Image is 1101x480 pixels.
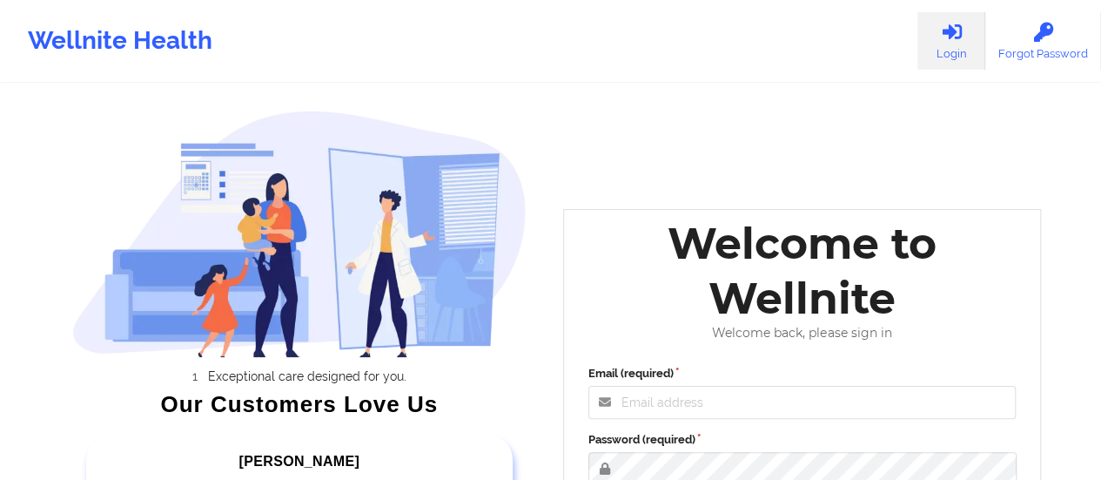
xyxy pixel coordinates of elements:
span: [PERSON_NAME] [239,454,359,469]
a: Forgot Password [985,12,1101,70]
label: Password (required) [588,431,1017,449]
img: wellnite-auth-hero_200.c722682e.png [72,110,527,357]
div: Our Customers Love Us [72,395,527,413]
div: Welcome back, please sign in [576,326,1029,341]
div: Welcome to Wellnite [576,216,1029,326]
input: Email address [588,386,1017,419]
li: Exceptional care designed for you. [88,369,527,383]
label: Email (required) [588,365,1017,382]
a: Login [917,12,985,70]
